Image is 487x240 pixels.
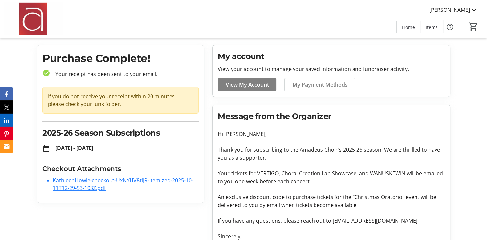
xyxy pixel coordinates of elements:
span: If you have any questions, please reach out to [EMAIL_ADDRESS][DOMAIN_NAME] [218,217,417,224]
img: Amadeus Choir of Greater Toronto 's Logo [4,3,62,35]
h1: Purchase Complete! [42,51,199,66]
a: My Payment Methods [284,78,355,91]
button: Cart [467,21,479,33]
span: My Payment Methods [292,81,347,89]
h2: Message from the Organizer [218,110,445,122]
button: [PERSON_NAME] [424,5,483,15]
a: KathleenHowie-checkout-UxNYHV8tlJR-itemized-2025-10-11T12-29-53-103Z.pdf [53,177,193,192]
h3: Checkout Attachments [42,164,199,174]
p: Your receipt has been sent to your email. [50,70,199,78]
a: Home [397,21,420,33]
mat-icon: date_range [42,145,50,153]
p: Thank you for subscribing to the Amadeus Choir's 2025-26 season! We are thrilled to have you as a... [218,146,445,162]
div: If you do not receive your receipt within 20 minutes, please check your junk folder. [42,87,199,114]
a: View My Account [218,78,276,91]
p: View your account to manage your saved information and fundraiser activity. [218,65,445,73]
span: Items [426,24,438,31]
span: View My Account [226,81,269,89]
a: Items [420,21,443,33]
h2: 2025-26 Season Subscriptions [42,127,199,139]
strong: [DATE] - [DATE] [55,144,93,152]
span: An exclusive discount code to purchase tickets for the "Christmas Oratorio" event will be deliver... [218,193,436,208]
h2: My account [218,51,445,62]
p: Hi [PERSON_NAME], [218,130,445,138]
button: Help [443,20,457,33]
span: Home [402,24,415,31]
span: Your tickets for VERTIGO, Choral Creation Lab Showcase, and WANUSKEWIN will be emailed to you one... [218,170,443,185]
mat-icon: check_circle [42,69,50,77]
span: [PERSON_NAME] [429,6,470,14]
